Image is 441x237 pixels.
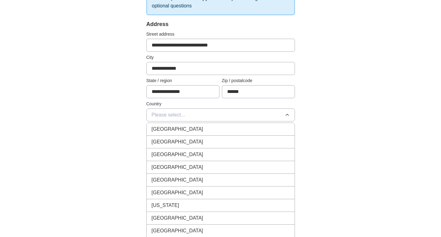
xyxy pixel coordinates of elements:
span: Please select... [152,111,185,119]
div: Address [146,20,295,29]
label: Country [146,101,295,107]
label: State / region [146,77,219,84]
span: [GEOGRAPHIC_DATA] [152,151,203,158]
label: City [146,54,295,61]
span: [GEOGRAPHIC_DATA] [152,227,203,235]
label: Street address [146,31,295,37]
label: Zip / postalcode [222,77,295,84]
span: [GEOGRAPHIC_DATA] [152,125,203,133]
span: [GEOGRAPHIC_DATA] [152,176,203,184]
span: [GEOGRAPHIC_DATA] [152,214,203,222]
button: Please select... [146,108,295,121]
span: [US_STATE] [152,202,179,209]
span: [GEOGRAPHIC_DATA] [152,164,203,171]
span: [GEOGRAPHIC_DATA] [152,138,203,146]
span: [GEOGRAPHIC_DATA] [152,189,203,196]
